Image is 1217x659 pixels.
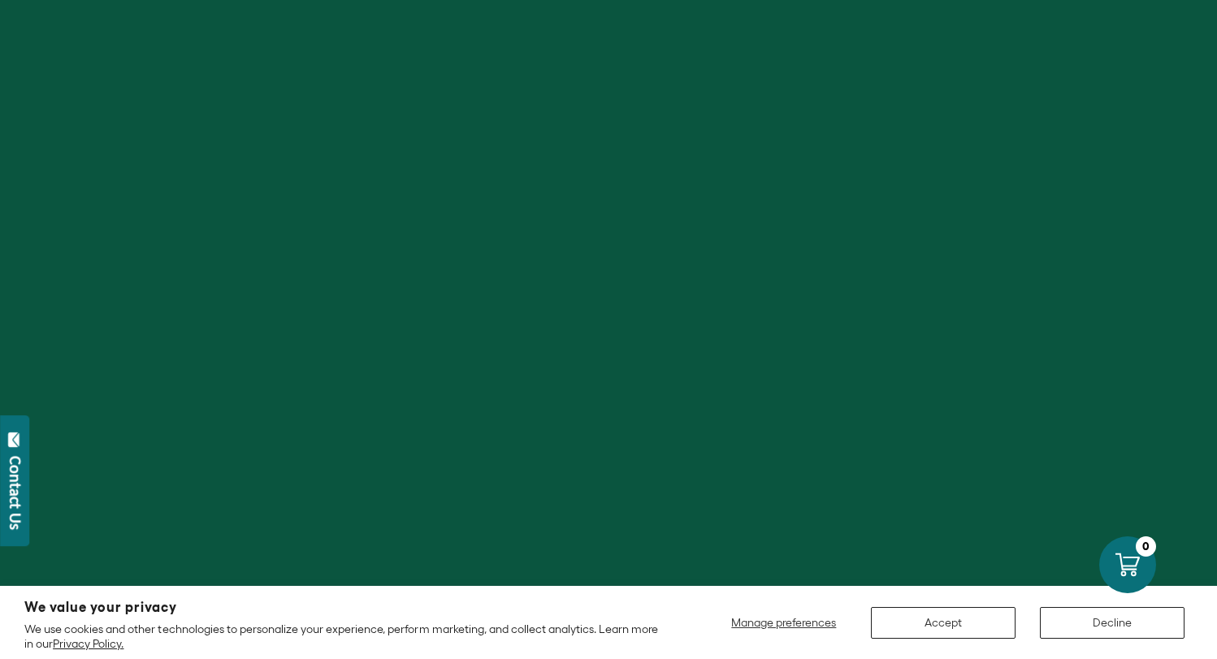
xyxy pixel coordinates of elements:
h2: We value your privacy [24,600,663,614]
button: Manage preferences [721,607,847,639]
a: Privacy Policy. [53,637,123,650]
span: Manage preferences [731,616,836,629]
button: Accept [871,607,1016,639]
div: 0 [1136,536,1156,557]
p: We use cookies and other technologies to personalize your experience, perform marketing, and coll... [24,622,663,651]
button: Decline [1040,607,1185,639]
div: Contact Us [7,456,24,530]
